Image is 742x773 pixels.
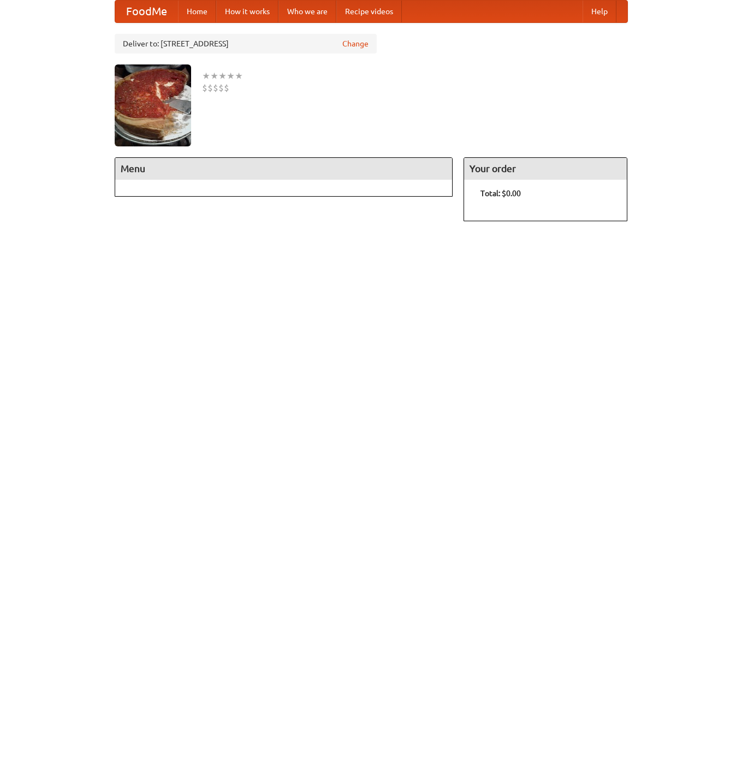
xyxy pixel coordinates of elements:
li: ★ [210,70,218,82]
a: Home [178,1,216,22]
a: Help [583,1,616,22]
div: Deliver to: [STREET_ADDRESS] [115,34,377,54]
li: $ [202,82,207,94]
a: How it works [216,1,278,22]
h4: Your order [464,158,627,180]
li: $ [207,82,213,94]
h4: Menu [115,158,453,180]
li: $ [218,82,224,94]
a: Change [342,38,369,49]
li: ★ [202,70,210,82]
li: ★ [235,70,243,82]
a: Who we are [278,1,336,22]
li: $ [224,82,229,94]
b: Total: $0.00 [480,189,521,198]
a: FoodMe [115,1,178,22]
li: ★ [218,70,227,82]
img: angular.jpg [115,64,191,146]
li: $ [213,82,218,94]
a: Recipe videos [336,1,402,22]
li: ★ [227,70,235,82]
